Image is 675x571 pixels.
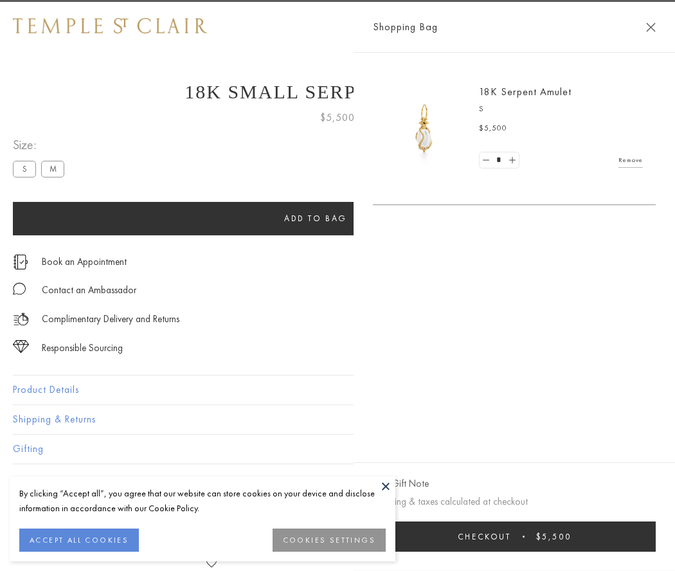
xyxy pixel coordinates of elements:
[13,282,26,295] img: MessageIcon-01_2.svg
[13,435,662,464] button: Gifting
[480,152,492,168] a: Set quantity to 0
[13,134,69,156] span: Size:
[373,19,438,35] span: Shopping Bag
[284,213,347,224] span: Add to bag
[13,161,36,177] label: S
[618,153,643,167] a: Remove
[13,18,207,33] img: Temple St. Clair
[373,521,656,552] button: Checkout $5,500
[13,81,662,103] h1: 18K Small Serpent Amulet
[273,529,386,552] button: COOKIES SETTINGS
[13,202,618,235] button: Add to bag
[505,152,518,168] a: Set quantity to 2
[13,311,29,327] img: icon_delivery.svg
[13,376,662,404] button: Product Details
[42,282,136,298] div: Contact an Ambassador
[373,494,656,510] p: Shipping & taxes calculated at checkout
[458,531,511,542] span: Checkout
[536,531,571,542] span: $5,500
[479,103,643,116] p: S
[646,23,656,32] button: Close Shopping Bag
[41,161,64,177] label: M
[42,340,123,356] div: Responsible Sourcing
[479,85,571,98] a: 18K Serpent Amulet
[42,311,179,327] p: Complimentary Delivery and Returns
[13,255,28,269] img: icon_appointment.svg
[13,405,662,434] button: Shipping & Returns
[320,109,355,126] span: $5,500
[479,122,507,135] span: $5,500
[386,90,463,167] img: P51836-E11SERPPV
[19,529,139,552] button: ACCEPT ALL COOKIES
[13,340,29,353] img: icon_sourcing.svg
[373,476,429,492] button: Add Gift Note
[19,486,386,516] div: By clicking “Accept all”, you agree that our website can store cookies on your device and disclos...
[42,255,127,269] a: Book an Appointment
